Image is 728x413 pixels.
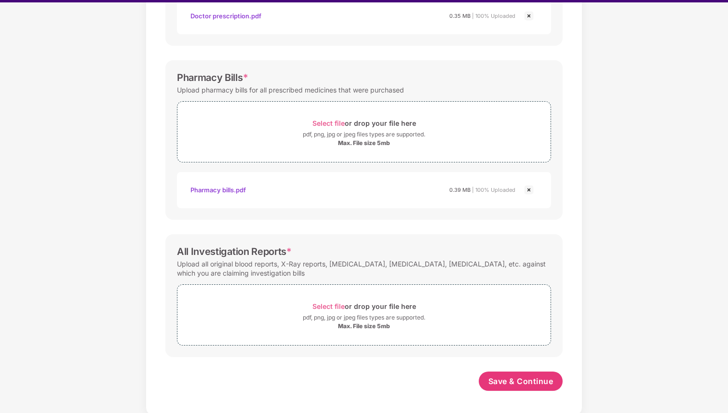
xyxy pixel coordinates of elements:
div: pdf, png, jpg or jpeg files types are supported. [303,130,425,139]
span: | 100% Uploaded [472,187,515,193]
img: svg+xml;base64,PHN2ZyBpZD0iQ3Jvc3MtMjR4MjQiIHhtbG5zPSJodHRwOi8vd3d3LnczLm9yZy8yMDAwL3N2ZyIgd2lkdG... [523,10,535,22]
span: | 100% Uploaded [472,13,515,19]
div: Upload all original blood reports, X-Ray reports, [MEDICAL_DATA], [MEDICAL_DATA], [MEDICAL_DATA],... [177,257,551,280]
span: Select fileor drop your file herepdf, png, jpg or jpeg files types are supported.Max. File size 5mb [177,292,551,338]
div: All Investigation Reports [177,246,292,257]
div: Upload pharmacy bills for all prescribed medicines that were purchased [177,83,404,96]
div: Max. File size 5mb [338,139,390,147]
span: 0.39 MB [449,187,471,193]
img: svg+xml;base64,PHN2ZyBpZD0iQ3Jvc3MtMjR4MjQiIHhtbG5zPSJodHRwOi8vd3d3LnczLm9yZy8yMDAwL3N2ZyIgd2lkdG... [523,184,535,196]
span: 0.35 MB [449,13,471,19]
div: or drop your file here [312,300,416,313]
span: Select file [312,302,345,310]
div: or drop your file here [312,117,416,130]
span: Save & Continue [488,376,553,386]
span: Select fileor drop your file herepdf, png, jpg or jpeg files types are supported.Max. File size 5mb [177,109,551,155]
span: Select file [312,119,345,127]
div: Max. File size 5mb [338,322,390,330]
div: pdf, png, jpg or jpeg files types are supported. [303,313,425,322]
div: Pharmacy bills.pdf [190,182,246,198]
div: Doctor prescription.pdf [190,8,261,24]
button: Save & Continue [479,372,563,391]
div: Pharmacy Bills [177,72,248,83]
